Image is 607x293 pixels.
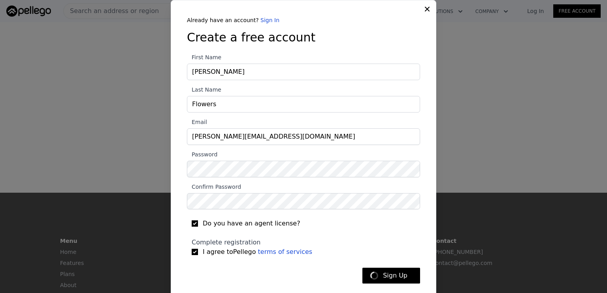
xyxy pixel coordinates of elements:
[192,239,261,246] span: Complete registration
[362,268,420,284] button: Sign Up
[187,54,221,60] span: First Name
[187,184,241,190] span: Confirm Password
[187,193,420,210] input: Confirm Password
[258,248,313,255] a: terms of services
[187,16,420,24] div: Already have an account?
[187,161,420,177] input: Password
[260,17,279,23] a: Sign In
[192,220,198,227] input: Do you have an agent license?
[187,86,221,93] span: Last Name
[203,219,300,228] span: Do you have an agent license?
[187,151,217,158] span: Password
[187,64,420,80] input: First Name
[187,128,420,145] input: Email
[187,119,207,125] span: Email
[203,247,312,257] span: I agree to Pellego
[187,30,420,45] h3: Create a free account
[187,96,420,113] input: Last Name
[192,249,198,255] input: I agree toPellego terms of services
